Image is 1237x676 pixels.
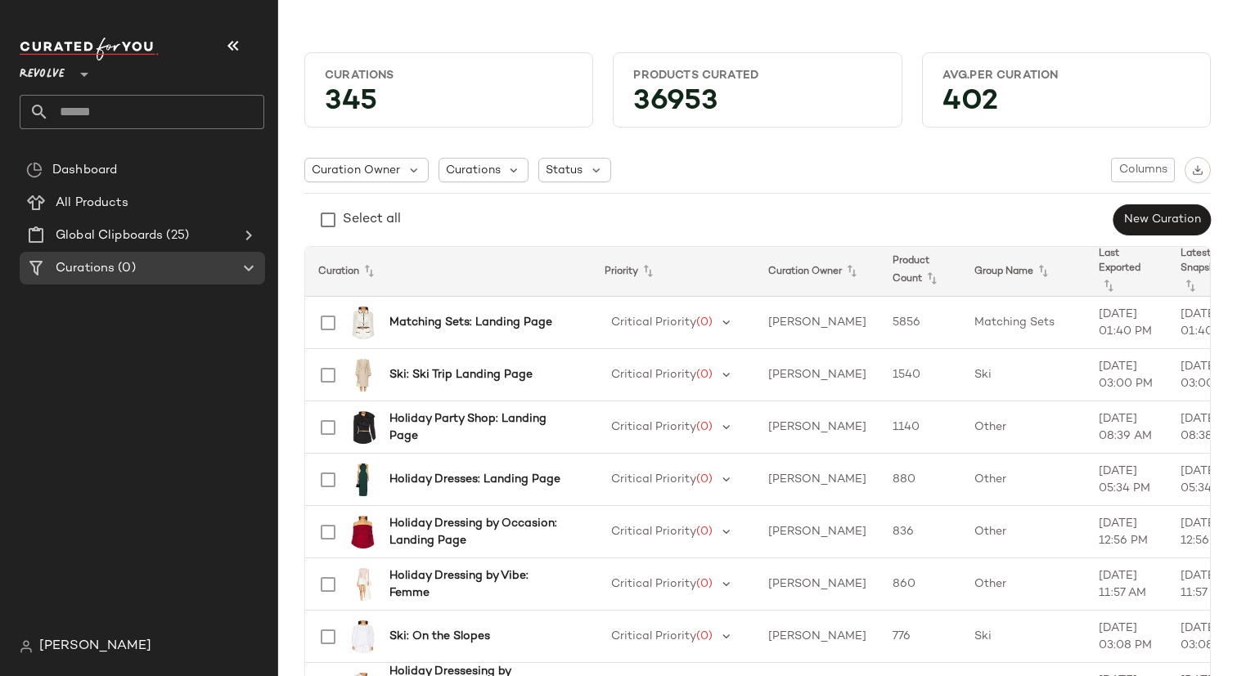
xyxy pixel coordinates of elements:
td: [DATE] 08:39 AM [1086,401,1167,454]
img: LARX-WO338_V1.jpg [347,359,380,392]
div: Curations [325,68,573,83]
span: (0) [696,526,713,538]
td: 860 [879,558,961,611]
td: [DATE] 12:56 PM [1086,506,1167,558]
td: 776 [879,611,961,663]
span: Global Clipboards [56,226,163,245]
img: SLEE-WD367_V1.jpg [347,463,380,496]
td: [PERSON_NAME] [755,558,879,611]
span: (0) [696,316,713,329]
b: Holiday Dressing by Occasion: Landing Page [389,515,572,549]
span: (0) [696,473,713,486]
span: Critical Priority [611,316,696,329]
td: Ski [961,611,1086,663]
span: (0) [696,578,713,590]
img: svg%3e [1192,164,1203,176]
span: Curations [446,162,501,179]
span: (0) [696,421,713,433]
td: 836 [879,506,961,558]
div: 345 [312,90,586,120]
img: svg%3e [20,640,33,653]
td: [PERSON_NAME] [755,401,879,454]
td: Other [961,558,1086,611]
td: 5856 [879,297,961,349]
span: Critical Priority [611,578,696,590]
td: 880 [879,454,961,506]
span: Dashboard [52,161,117,180]
span: [PERSON_NAME] [39,637,151,656]
div: Select all [343,210,401,230]
span: Columns [1118,163,1167,177]
b: Matching Sets: Landing Page [389,314,552,331]
th: Last Exported [1086,247,1167,297]
span: All Products [56,194,128,213]
th: Curation Owner [755,247,879,297]
b: Holiday Dressing by Vibe: Femme [389,567,572,602]
td: [DATE] 01:40 PM [1086,297,1167,349]
div: Products Curated [633,68,881,83]
div: 402 [929,90,1203,120]
td: [DATE] 11:57 AM [1086,558,1167,611]
th: Product Count [879,247,961,297]
b: Holiday Dresses: Landing Page [389,471,560,488]
img: RONR-WS442_V1.jpg [347,411,380,444]
span: Critical Priority [611,526,696,538]
img: SDYS-WK64_V1.jpg [347,516,380,548]
td: 1140 [879,401,961,454]
td: [DATE] 05:34 PM [1086,454,1167,506]
img: SCOL-WK1_V1.jpg [347,307,380,339]
span: Critical Priority [611,421,696,433]
span: Status [546,162,583,179]
div: 36953 [620,90,894,120]
td: [PERSON_NAME] [755,349,879,401]
td: Matching Sets [961,297,1086,349]
td: Ski [961,349,1086,401]
th: Curation [305,247,592,297]
img: NARR-WD98_V1.jpg [347,568,380,601]
td: Other [961,454,1086,506]
span: New Curation [1123,213,1201,226]
b: Holiday Party Shop: Landing Page [389,410,572,445]
b: Ski: Ski Trip Landing Page [389,366,533,383]
span: Curation Owner [312,162,400,179]
img: DONR-WK68_V1.jpg [347,620,380,653]
span: Critical Priority [611,369,696,381]
button: New Curation [1113,204,1211,235]
span: Critical Priority [611,630,696,642]
th: Priority [592,247,755,297]
img: svg%3e [26,162,43,178]
td: [PERSON_NAME] [755,297,879,349]
td: [PERSON_NAME] [755,454,879,506]
td: [DATE] 03:00 PM [1086,349,1167,401]
span: (25) [163,226,189,245]
div: Avg.per Curation [942,68,1190,83]
span: (0) [696,369,713,381]
span: (0) [115,259,135,278]
span: Critical Priority [611,473,696,486]
button: Columns [1111,158,1175,182]
td: [PERSON_NAME] [755,611,879,663]
td: Other [961,506,1086,558]
td: [PERSON_NAME] [755,506,879,558]
th: Group Name [961,247,1086,297]
td: 1540 [879,349,961,401]
span: Curations [56,259,115,278]
img: cfy_white_logo.C9jOOHJF.svg [20,38,159,60]
span: Revolve [20,56,65,85]
b: Ski: On the Slopes [389,628,490,645]
td: [DATE] 03:08 PM [1086,611,1167,663]
td: Other [961,401,1086,454]
span: (0) [696,630,713,642]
